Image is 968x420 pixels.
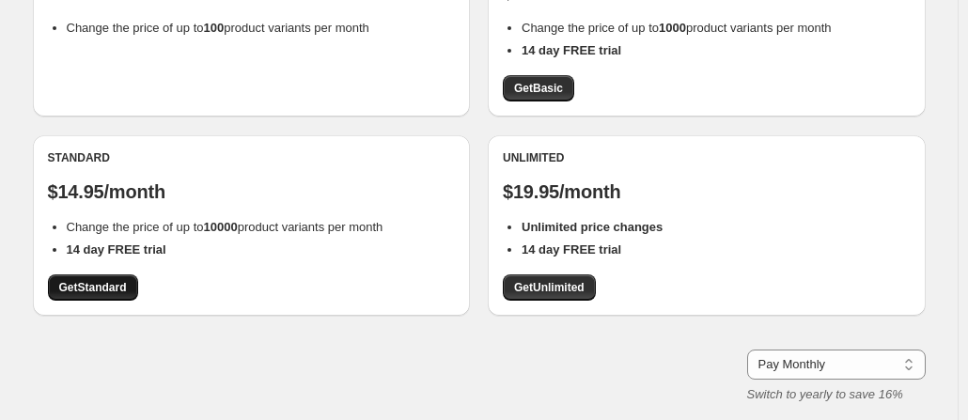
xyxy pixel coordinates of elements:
b: 1000 [659,21,686,35]
span: Change the price of up to product variants per month [67,21,369,35]
b: Unlimited price changes [522,220,663,234]
span: Get Standard [59,280,127,295]
b: 10000 [204,220,238,234]
a: GetStandard [48,274,138,301]
span: Change the price of up to product variants per month [522,21,832,35]
b: 14 day FREE trial [522,43,621,57]
span: Get Basic [514,81,563,96]
span: Change the price of up to product variants per month [67,220,383,234]
b: 14 day FREE trial [522,242,621,257]
div: Standard [48,150,456,165]
p: $19.95/month [503,180,911,203]
i: Switch to yearly to save 16% [747,387,903,401]
div: Unlimited [503,150,911,165]
b: 100 [204,21,225,35]
a: GetUnlimited [503,274,596,301]
p: $14.95/month [48,180,456,203]
b: 14 day FREE trial [67,242,166,257]
span: Get Unlimited [514,280,585,295]
a: GetBasic [503,75,574,101]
